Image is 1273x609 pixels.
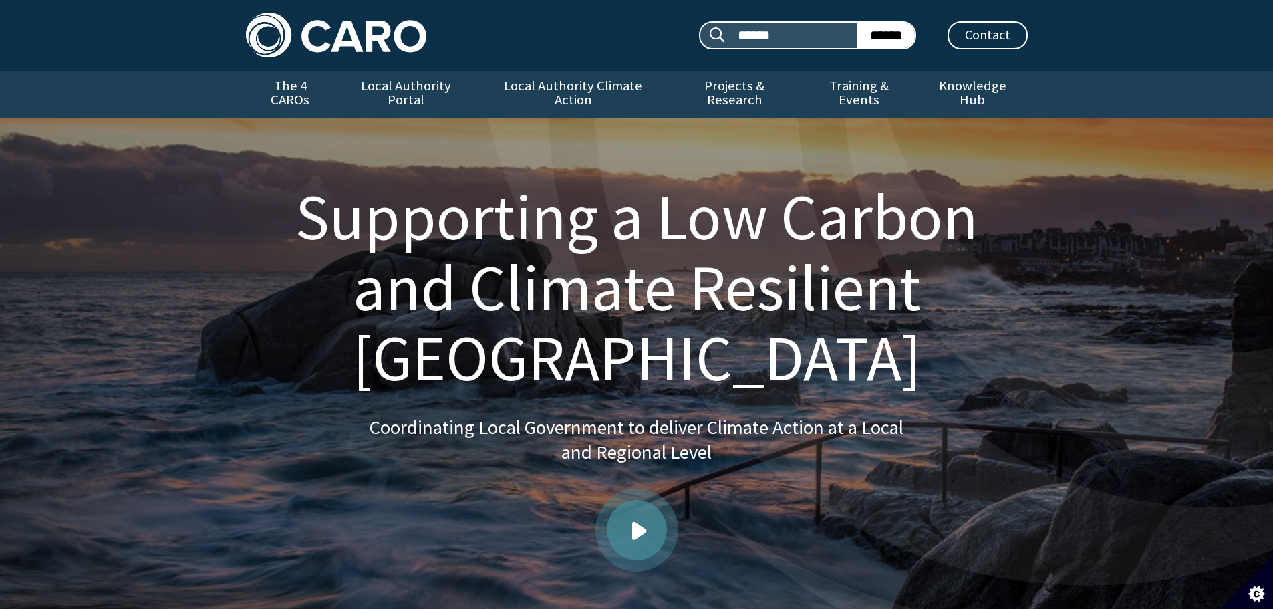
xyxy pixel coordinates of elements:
p: Coordinating Local Government to deliver Climate Action at a Local and Regional Level [370,415,904,465]
button: Set cookie preferences [1220,556,1273,609]
a: Contact [948,21,1028,49]
a: Local Authority Climate Action [478,71,668,118]
a: Play video [607,500,667,560]
img: Caro logo [246,13,426,57]
a: Projects & Research [668,71,801,118]
a: Knowledge Hub [917,71,1027,118]
a: Local Authority Portal [335,71,478,118]
a: Training & Events [801,71,917,118]
h1: Supporting a Low Carbon and Climate Resilient [GEOGRAPHIC_DATA] [262,182,1012,394]
a: The 4 CAROs [246,71,335,118]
